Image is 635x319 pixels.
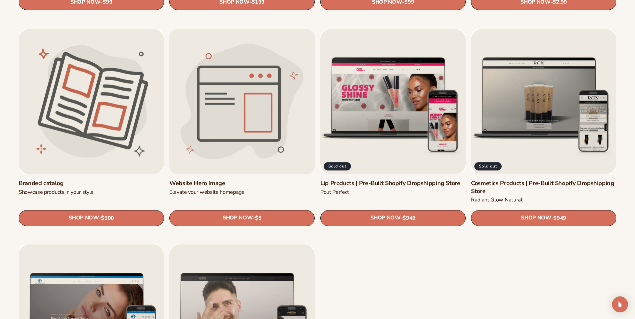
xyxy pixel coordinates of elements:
span: $949 [403,215,416,221]
a: SHOP NOW- $5 [169,210,315,226]
a: SHOP NOW- $500 [19,210,164,226]
a: Website Hero Image [169,179,315,187]
div: Open Intercom Messenger [612,296,628,312]
a: Lip Products | Pre-Built Shopify Dropshipping Store [320,179,466,187]
span: SHOP NOW [370,215,400,221]
span: $949 [553,215,566,221]
a: Cosmetics Products | Pre-Built Shopify Dropshipping Store [471,179,616,195]
a: SHOP NOW- $949 [320,210,466,226]
a: Branded catalog [19,179,164,187]
a: SHOP NOW- $949 [471,210,616,226]
span: SHOP NOW [521,215,551,221]
span: SHOP NOW [223,215,253,221]
span: $500 [101,215,114,221]
span: SHOP NOW [69,215,99,221]
span: $5 [255,215,261,221]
